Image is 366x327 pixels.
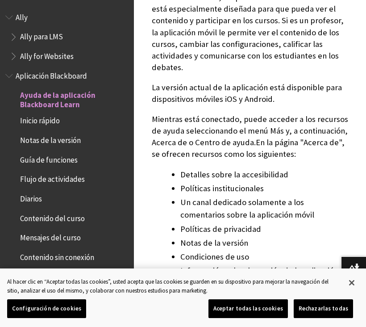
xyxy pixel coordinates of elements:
[16,68,87,80] span: Aplicación Blackboard
[20,88,128,109] span: Ayuda de la aplicación Blackboard Learn
[20,231,81,243] span: Mensajes del curso
[180,196,348,221] li: Un canal dedicado solamente a los comentarios sobre la aplicación móvil
[7,299,86,318] button: Configuración de cookies
[20,191,42,203] span: Diarios
[20,250,94,262] span: Contenido sin conexión
[180,182,348,195] li: Políticas institucionales
[20,172,85,184] span: Flujo de actividades
[180,251,348,263] li: Condiciones de uso
[5,10,129,64] nav: Book outline for Anthology Ally Help
[180,168,348,181] li: Detalles sobre la accesibilidad
[180,223,348,235] li: Políticas de privacidad
[20,211,85,223] span: Contenido del curso
[152,113,348,160] p: Mientras está conectado, puede acceder a los recursos de ayuda seleccionando el menú Más y, a con...
[152,82,348,105] p: La versión actual de la aplicación está disponible para dispositivos móviles iOS y Android.
[180,237,348,249] li: Notas de la versión
[208,299,288,318] button: Aceptar todas las cookies
[20,152,78,164] span: Guía de funciones
[180,264,348,277] li: Información sobre la versión de la aplicación
[20,113,60,126] span: Inicio rápido
[294,299,353,318] button: Rechazarlas todas
[20,49,74,61] span: Ally for Websites
[20,29,63,42] span: Ally para LMS
[342,273,362,293] button: Cerrar
[20,133,81,145] span: Notas de la versión
[16,10,28,22] span: Ally
[7,277,341,295] div: Al hacer clic en “Aceptar todas las cookies”, usted acepta que las cookies se guarden en su dispo...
